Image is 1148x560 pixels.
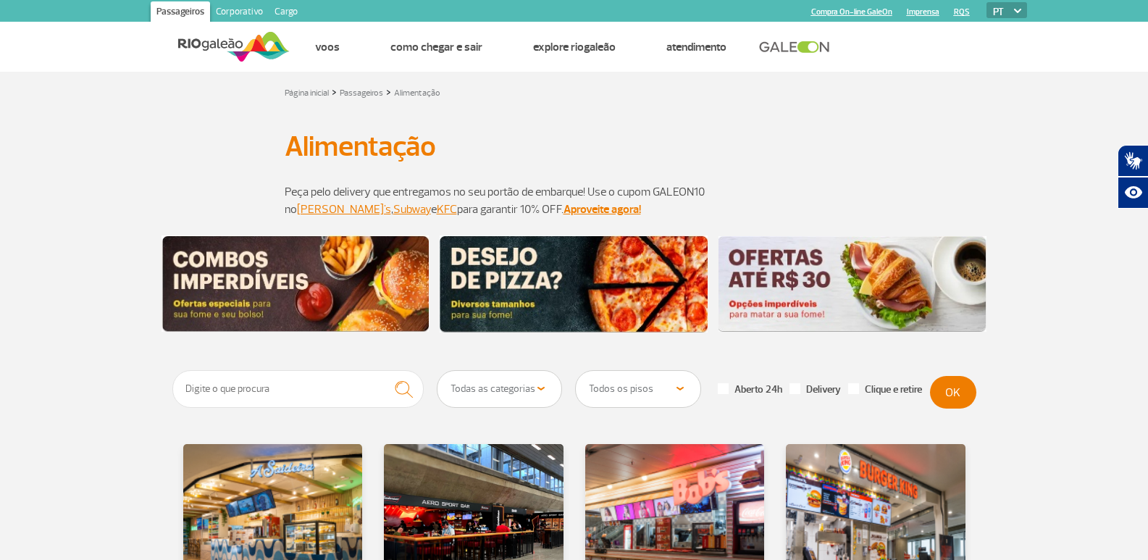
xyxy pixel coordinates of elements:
button: Abrir recursos assistivos. [1118,177,1148,209]
a: Aproveite agora! [563,202,641,217]
p: Peça pelo delivery que entregamos no seu portão de embarque! Use o cupom GALEON10 no , e para gar... [285,183,864,218]
button: Abrir tradutor de língua de sinais. [1118,145,1148,177]
label: Aberto 24h [718,383,782,396]
h1: Alimentação [285,134,864,159]
a: Passageiros [340,88,383,99]
a: [PERSON_NAME]'s [297,202,391,217]
label: Clique e retire [848,383,922,396]
a: Alimentação [394,88,440,99]
a: > [332,83,337,100]
a: RQS [954,7,970,17]
a: Atendimento [666,40,726,54]
a: Cargo [269,1,303,25]
a: Explore RIOgaleão [533,40,616,54]
a: > [386,83,391,100]
label: Delivery [789,383,841,396]
a: Compra On-line GaleOn [811,7,892,17]
a: Como chegar e sair [390,40,482,54]
a: Passageiros [151,1,210,25]
a: KFC [437,202,457,217]
input: Digite o que procura [172,370,424,408]
a: Página inicial [285,88,329,99]
button: OK [930,376,976,409]
div: Plugin de acessibilidade da Hand Talk. [1118,145,1148,209]
a: Corporativo [210,1,269,25]
a: Imprensa [907,7,939,17]
a: Subway [393,202,431,217]
a: Voos [315,40,340,54]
